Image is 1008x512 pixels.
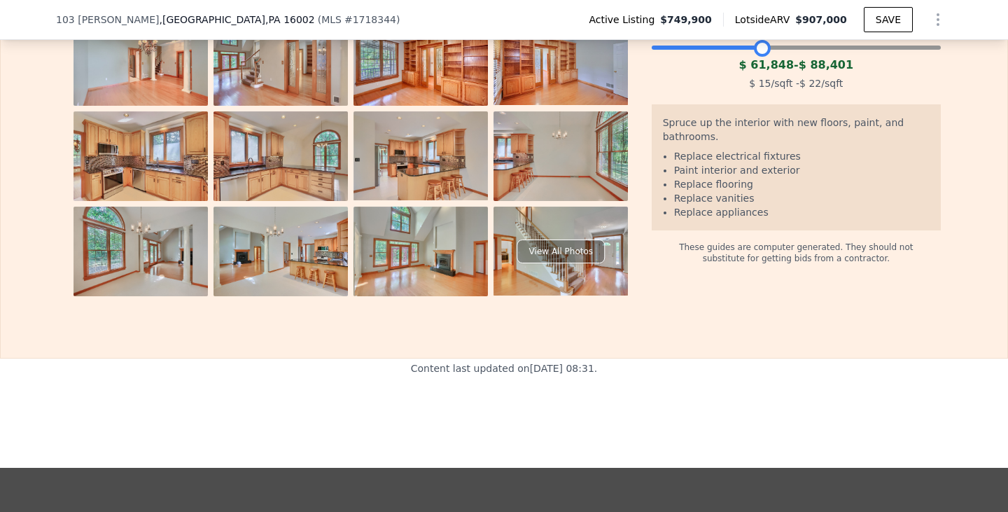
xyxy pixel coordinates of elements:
img: Property Photo 10 [213,16,348,106]
span: # 1718344 [344,14,396,25]
div: Spruce up the interior with new floors, paint, and bathrooms. [663,116,930,149]
img: Property Photo 11 [353,16,488,106]
span: $749,900 [660,13,712,27]
button: Show Options [924,6,952,34]
img: Property Photo 12 [493,16,628,105]
img: Property Photo 14 [213,111,348,201]
span: $ 15 [749,78,771,89]
span: $ 88,401 [799,58,853,71]
img: Property Photo 19 [353,207,488,296]
li: Paint interior and exterior [674,163,930,177]
img: Property Photo 15 [353,111,488,200]
span: , PA 16002 [265,14,315,25]
div: These guides are computer generated. They should not substitute for getting bids from a contractor. [652,230,941,264]
img: Property Photo 13 [73,111,208,201]
div: ( ) [318,13,400,27]
span: Active Listing [589,13,660,27]
img: Property Photo 20 [493,207,628,296]
img: Property Photo 16 [493,111,628,201]
span: 103 [PERSON_NAME] [56,13,159,27]
div: /sqft - /sqft [652,74,941,93]
span: $ 61,848 [739,58,794,71]
span: $ 22 [799,78,821,89]
li: Replace vanities [674,191,930,205]
span: $907,000 [795,14,847,25]
li: Replace appliances [674,205,930,219]
div: Content last updated on [DATE] 08:31 . [411,359,598,440]
button: SAVE [864,7,913,32]
span: Lotside ARV [735,13,795,27]
img: Property Photo 9 [73,16,208,106]
span: , [GEOGRAPHIC_DATA] [159,13,314,27]
div: - [652,57,941,74]
div: View All Photos [517,240,605,263]
li: Replace flooring [674,177,930,191]
span: MLS [321,14,342,25]
img: Property Photo 18 [213,207,348,296]
li: Replace electrical fixtures [674,149,930,163]
img: Property Photo 17 [73,207,208,296]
